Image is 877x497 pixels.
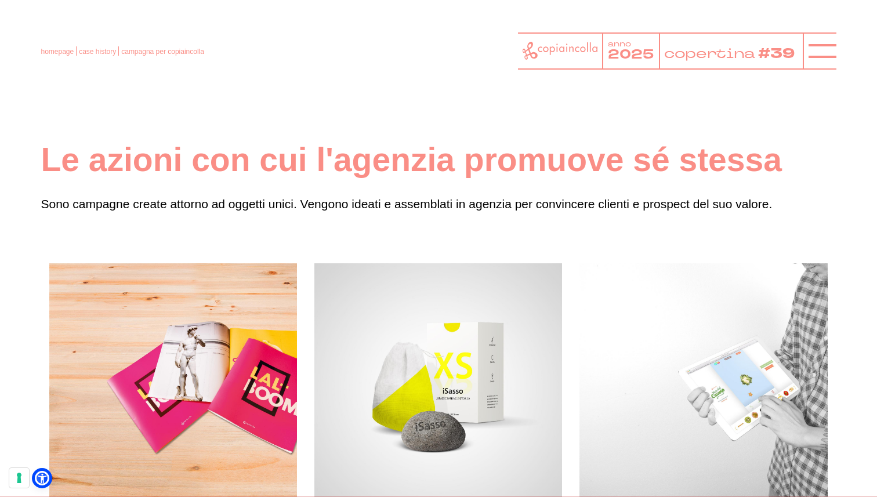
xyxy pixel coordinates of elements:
tspan: anno [608,39,631,49]
p: Sono campagne create attorno ad oggetti unici. Vengono ideati e assemblati in agenzia per convinc... [41,194,836,214]
tspan: copertina [664,44,757,62]
a: homepage [41,48,74,56]
h1: Le azioni con cui l'agenzia promuove sé stessa [41,139,836,180]
tspan: #39 [760,43,798,64]
a: Open Accessibility Menu [35,471,49,485]
tspan: 2025 [608,46,654,63]
button: Le tue preferenze relative al consenso per le tecnologie di tracciamento [9,468,29,488]
a: case history [79,48,116,56]
a: campagna per copiaincolla [121,48,204,56]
